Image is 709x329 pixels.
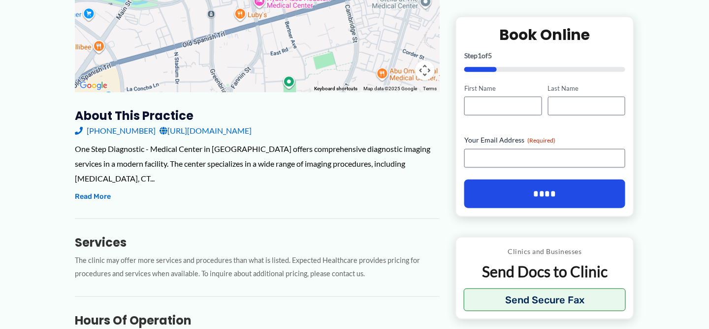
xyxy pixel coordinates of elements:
a: Open this area in Google Maps (opens a new window) [77,79,110,92]
a: [URL][DOMAIN_NAME] [160,123,252,138]
span: Map data ©2025 Google [363,86,417,91]
span: 1 [478,51,482,59]
button: Send Secure Fax [464,289,626,311]
button: Read More [75,191,111,203]
img: Google [77,79,110,92]
h3: Hours of Operation [75,313,440,328]
label: Last Name [548,83,625,93]
span: 5 [488,51,492,59]
a: Terms (opens in new tab) [423,86,437,91]
label: First Name [464,83,542,93]
p: Clinics and Businesses [464,245,626,258]
h3: Services [75,235,440,250]
a: [PHONE_NUMBER] [75,123,156,138]
p: Send Docs to Clinic [464,262,626,281]
h3: About this practice [75,108,440,123]
h2: Book Online [464,25,625,44]
span: (Required) [527,137,555,144]
div: One Step Diagnostic - Medical Center in [GEOGRAPHIC_DATA] offers comprehensive diagnostic imaging... [75,142,440,185]
button: Map camera controls [415,61,435,80]
label: Your Email Address [464,135,625,145]
p: Step of [464,52,625,59]
p: The clinic may offer more services and procedures than what is listed. Expected Healthcare provid... [75,254,440,281]
button: Keyboard shortcuts [314,85,357,92]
